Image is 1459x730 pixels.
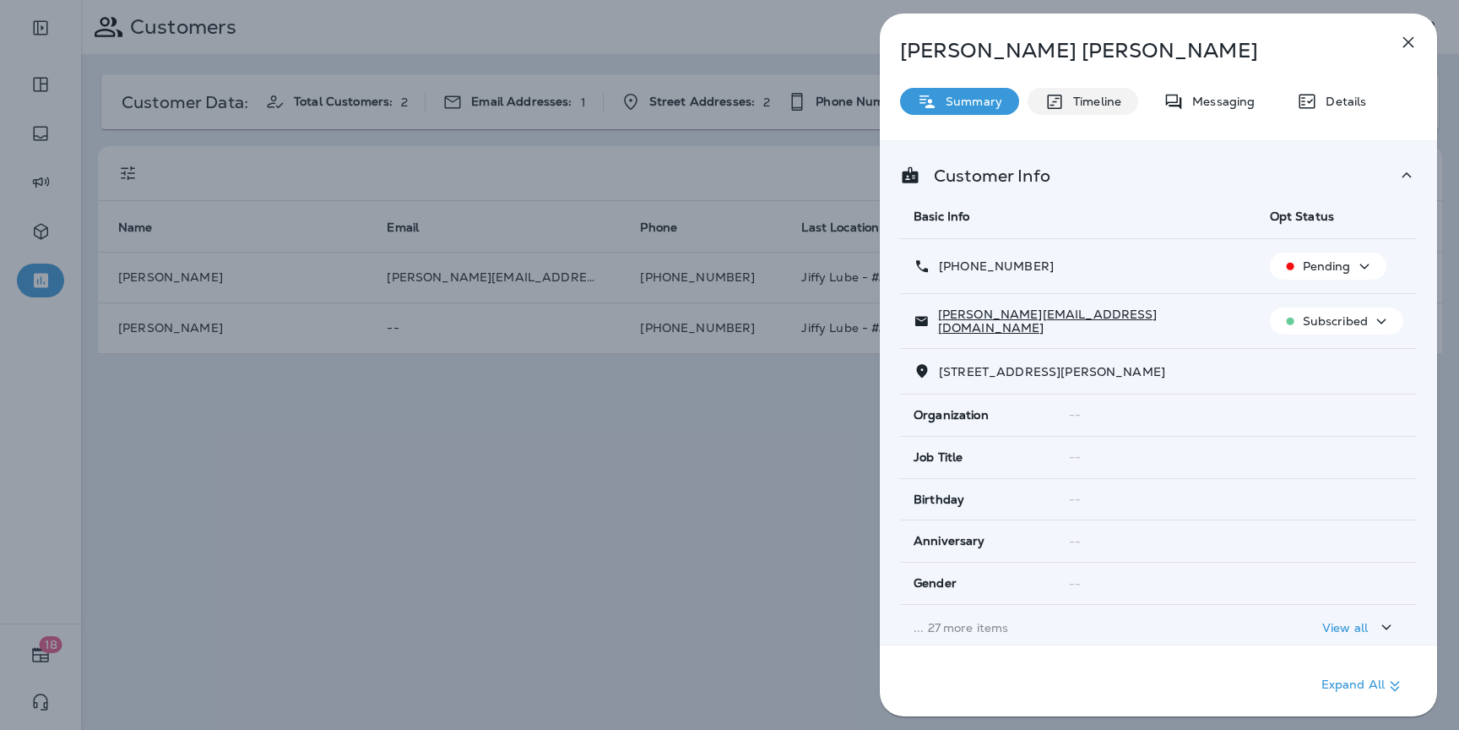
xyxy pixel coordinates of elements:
span: -- [1069,407,1081,422]
p: [PHONE_NUMBER] [930,259,1054,273]
span: Job Title [914,450,963,465]
p: Customer Info [920,169,1050,182]
span: Gender [914,576,957,591]
button: Subscribed [1270,308,1403,335]
span: Anniversary [914,534,985,548]
p: Details [1317,95,1366,108]
span: -- [1069,576,1081,591]
span: -- [1069,492,1081,507]
p: [PERSON_NAME][EMAIL_ADDRESS][DOMAIN_NAME] [930,308,1243,335]
p: Subscribed [1303,314,1368,328]
span: Birthday [914,493,964,507]
p: View all [1322,621,1368,635]
button: Pending [1270,253,1386,280]
button: View all [1315,612,1403,643]
span: Organization [914,408,989,422]
p: Timeline [1065,95,1121,108]
button: Expand All [1315,671,1412,701]
span: Basic Info [914,209,969,224]
span: -- [1069,534,1081,549]
p: Expand All [1321,676,1405,696]
p: [PERSON_NAME] [PERSON_NAME] [900,39,1361,63]
span: [STREET_ADDRESS][PERSON_NAME] [939,364,1165,379]
p: Pending [1303,259,1351,273]
span: -- [1069,449,1081,465]
p: Summary [937,95,1002,108]
span: Opt Status [1270,209,1334,224]
p: Messaging [1184,95,1255,108]
p: ... 27 more items [914,621,1243,635]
